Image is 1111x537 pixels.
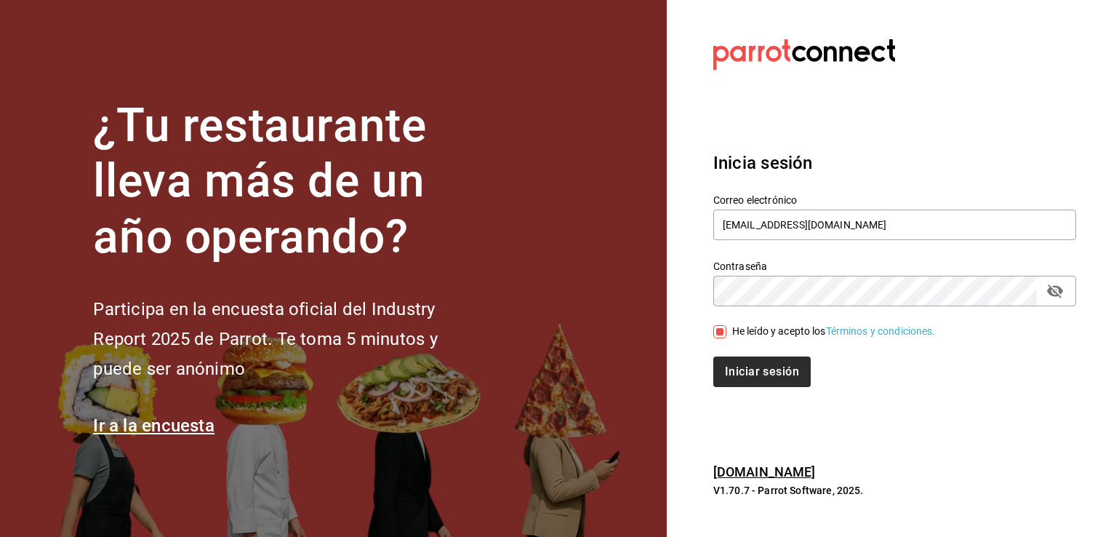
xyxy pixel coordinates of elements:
[732,324,936,339] div: He leído y acepto los
[93,98,486,266] h1: ¿Tu restaurante lleva más de un año operando?
[713,150,1076,176] h3: Inicia sesión
[1043,279,1067,303] button: passwordField
[93,295,486,383] h2: Participa en la encuesta oficial del Industry Report 2025 de Parrot. Te toma 5 minutos y puede se...
[826,325,936,337] a: Términos y condiciones.
[93,415,214,436] a: Ir a la encuesta
[713,483,1076,498] p: V1.70.7 - Parrot Software, 2025.
[713,260,1076,271] label: Contraseña
[713,464,816,480] a: [DOMAIN_NAME]
[713,194,1076,204] label: Correo electrónico
[713,357,811,387] button: Iniciar sesión
[713,210,1076,240] input: Ingresa tu correo electrónico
